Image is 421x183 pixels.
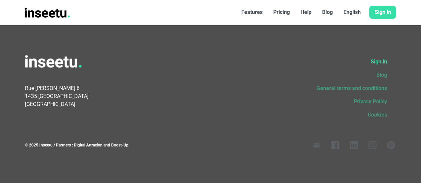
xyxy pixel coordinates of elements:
a: Pricing [268,6,295,19]
a: Blog [316,6,338,19]
a: Sign in [246,55,392,68]
font: Help [300,9,311,15]
font: Blog [322,9,332,15]
font: Features [241,9,262,15]
img: INSEETU [25,8,70,18]
font: Pricing [273,9,290,15]
font: Sign in [374,9,391,15]
a: Cookies [246,108,392,122]
a: General terms and conditions [246,82,392,95]
a: Help [295,6,316,19]
a: Privacy Policy [246,95,392,108]
span: 1435 [GEOGRAPHIC_DATA] [25,93,89,99]
a: Blog [246,68,392,82]
a: English [338,6,366,19]
span: [GEOGRAPHIC_DATA] [25,85,89,107]
font: © 2025 Inseetu / Partners : Digital Attraxion and Boost-Up [25,143,128,147]
span: Rue [PERSON_NAME] 6 [25,85,80,91]
a: Features [236,6,268,19]
a: Sign in [369,6,396,19]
